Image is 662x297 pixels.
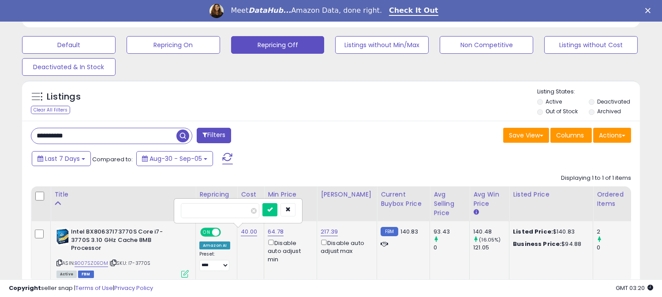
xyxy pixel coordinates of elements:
div: $94.88 [513,240,586,248]
button: Default [22,36,116,54]
img: 5125gg3cpRL._SL40_.jpg [56,228,69,245]
small: FBM [381,227,398,236]
button: Aug-30 - Sep-05 [136,151,213,166]
button: Repricing On [127,36,220,54]
div: Min Price [268,190,313,199]
small: Avg Win Price. [473,208,479,216]
span: Aug-30 - Sep-05 [150,154,202,163]
div: 0 [597,244,632,252]
label: Out of Stock [546,108,578,115]
button: Listings without Cost [544,36,638,54]
div: Title [54,190,192,199]
button: Actions [593,128,631,143]
span: Last 7 Days [45,154,80,163]
span: Columns [556,131,584,140]
span: 2025-09-13 03:20 GMT [616,284,653,292]
h5: Listings [47,91,81,103]
span: OFF [220,229,234,236]
span: FBM [78,271,94,278]
b: Intel BX80637I73770S Core i7-3770S 3.10 GHz Cache 8MB Processor [71,228,178,255]
div: $140.83 [513,228,586,236]
div: Disable auto adjust max [321,238,370,255]
div: Listed Price [513,190,589,199]
div: Displaying 1 to 1 of 1 items [561,174,631,182]
button: Columns [550,128,592,143]
button: Non Competitive [440,36,533,54]
span: ON [201,229,212,236]
div: Avg Win Price [473,190,505,208]
label: Archived [597,108,621,115]
div: Repricing [199,190,233,199]
i: DataHub... [248,6,291,15]
div: 93.43 [434,228,469,236]
button: Filters [197,128,231,143]
img: Profile image for Georgie [209,4,224,18]
div: Amazon AI [199,241,230,249]
div: seller snap | | [9,284,153,293]
div: Avg Selling Price [434,190,466,218]
small: (16.05%) [479,236,501,243]
div: 2 [597,228,632,236]
button: Last 7 Days [32,151,91,166]
span: | SKU: I7-3770S [109,260,151,267]
div: Cost [241,190,260,199]
div: Close [645,8,654,13]
b: Business Price: [513,240,561,248]
button: Deactivated & In Stock [22,58,116,76]
a: B007SZ0EOM [75,260,108,267]
label: Deactivated [597,98,630,105]
div: 0 [434,244,469,252]
span: All listings currently available for purchase on Amazon [56,271,77,278]
button: Save View [503,128,549,143]
b: Listed Price: [513,227,553,236]
div: 121.05 [473,244,509,252]
div: [PERSON_NAME] [321,190,373,199]
div: Preset: [199,251,230,271]
button: Repricing Off [231,36,325,54]
strong: Copyright [9,284,41,292]
div: Clear All Filters [31,106,70,114]
div: 140.48 [473,228,509,236]
p: Listing States: [537,88,640,96]
a: 217.39 [321,227,338,236]
div: Current Buybox Price [381,190,426,208]
div: Ordered Items [597,190,629,208]
span: 140.83 [400,227,419,236]
a: Check It Out [389,6,438,16]
a: Terms of Use [75,284,113,292]
a: Privacy Policy [114,284,153,292]
button: Listings without Min/Max [335,36,429,54]
div: Disable auto adjust min [268,238,310,263]
div: Meet Amazon Data, done right. [231,6,382,15]
div: ASIN: [56,228,189,277]
label: Active [546,98,562,105]
a: 64.78 [268,227,284,236]
span: Compared to: [92,155,133,163]
a: 40.00 [241,227,257,236]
